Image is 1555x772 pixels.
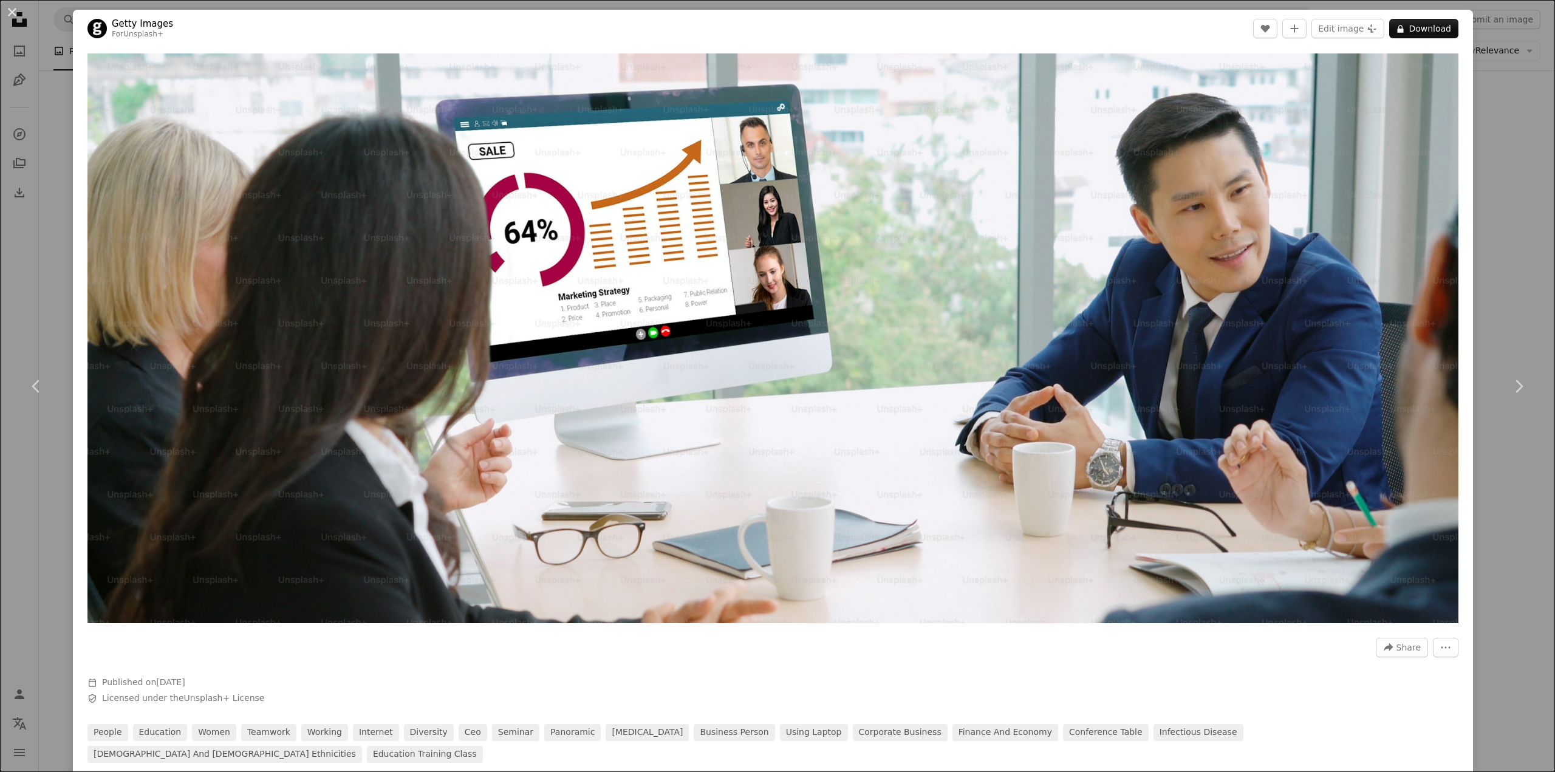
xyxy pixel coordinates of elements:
a: diversity [404,724,454,741]
a: teamwork [241,724,296,741]
a: [DEMOGRAPHIC_DATA] and [DEMOGRAPHIC_DATA] ethnicities [87,746,362,763]
a: education [133,724,188,741]
time: August 26, 2022 at 1:43:26 AM MDT [156,677,185,687]
a: business person [694,724,774,741]
a: seminar [492,724,539,741]
button: Zoom in on this image [87,53,1458,623]
a: Next [1482,328,1555,445]
button: Like [1253,19,1277,38]
a: finance and economy [952,724,1058,741]
span: Share [1396,638,1421,657]
a: people [87,724,128,741]
a: Unsplash+ [123,30,163,38]
a: [MEDICAL_DATA] [606,724,689,741]
img: Video call group business people meeting on virtual workplace or remote office. Telework conferen... [87,53,1458,623]
a: Unsplash+ License [184,693,265,703]
a: education training class [367,746,483,763]
a: working [301,724,348,741]
a: internet [353,724,399,741]
span: Licensed under the [102,692,264,705]
a: panoramic [544,724,601,741]
img: Go to Getty Images's profile [87,19,107,38]
button: Download [1389,19,1458,38]
a: conference table [1063,724,1149,741]
a: Getty Images [112,18,173,30]
a: using laptop [780,724,848,741]
button: Share this image [1376,638,1428,657]
div: For [112,30,173,39]
a: ceo [459,724,487,741]
span: Published on [102,677,185,687]
a: women [192,724,236,741]
button: Add to Collection [1282,19,1307,38]
button: More Actions [1433,638,1458,657]
a: infectious disease [1153,724,1243,741]
button: Edit image [1311,19,1384,38]
a: corporate business [853,724,948,741]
